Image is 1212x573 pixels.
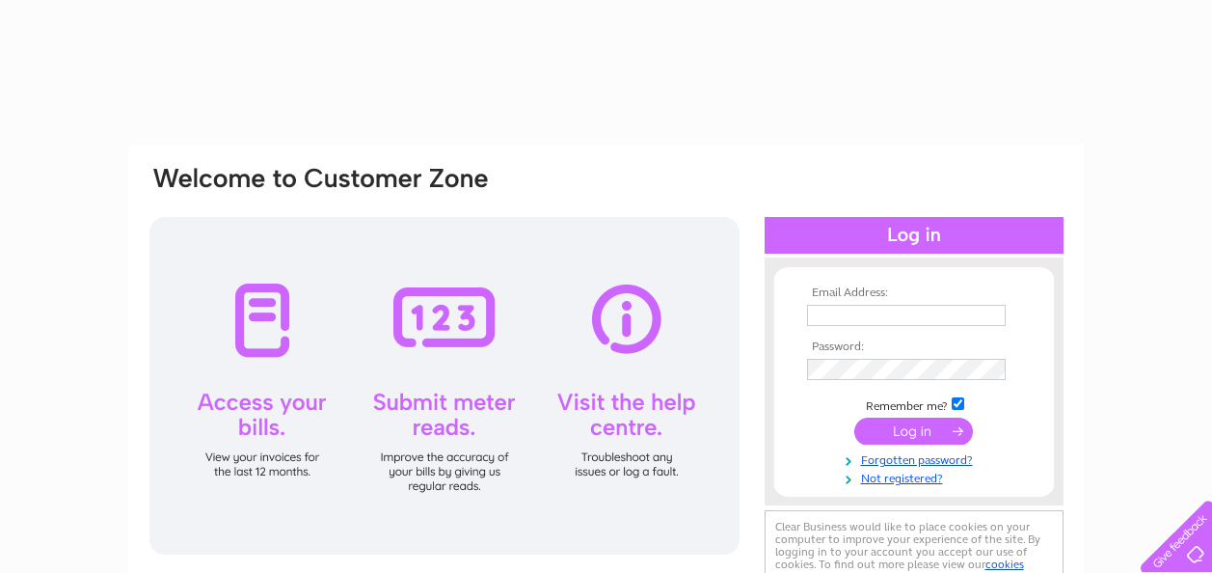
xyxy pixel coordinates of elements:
[854,418,973,445] input: Submit
[807,468,1026,486] a: Not registered?
[802,341,1026,354] th: Password:
[802,395,1026,414] td: Remember me?
[802,286,1026,300] th: Email Address:
[807,450,1026,468] a: Forgotten password?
